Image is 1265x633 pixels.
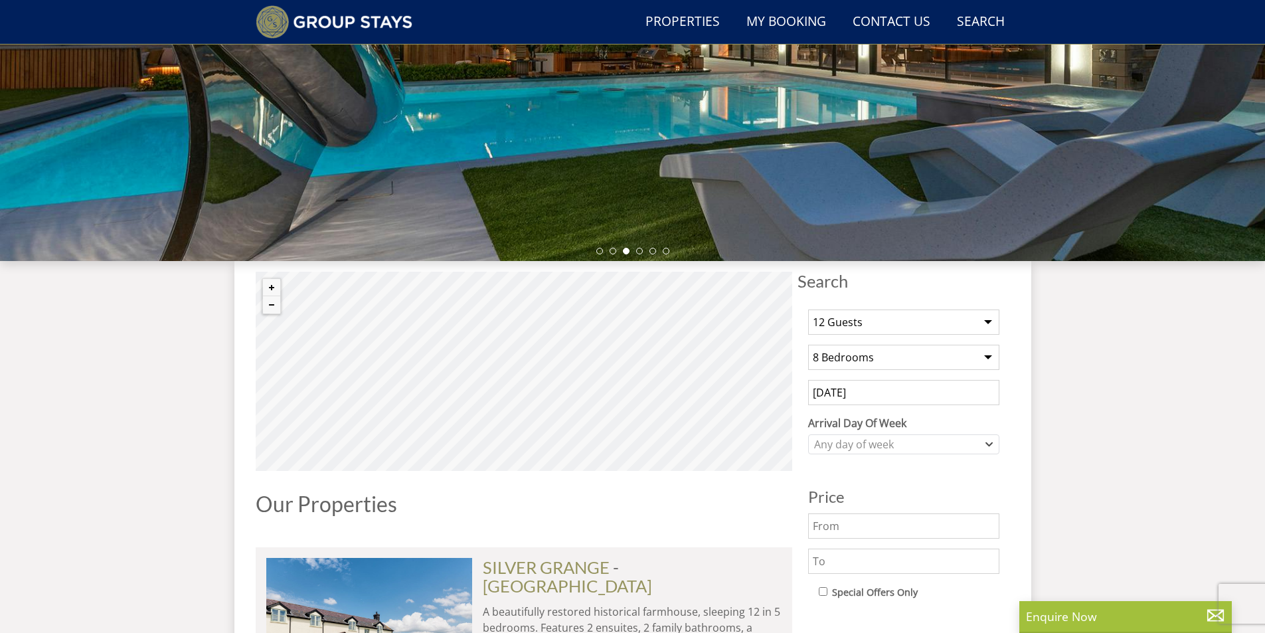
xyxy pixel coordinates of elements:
h3: Price [808,488,999,505]
img: Group Stays [256,5,413,39]
span: Search [798,272,1010,290]
a: My Booking [741,7,831,37]
a: [GEOGRAPHIC_DATA] [483,576,652,596]
a: Search [952,7,1010,37]
div: Combobox [808,434,999,454]
label: Arrival Day Of Week [808,415,999,431]
span: - [483,557,652,596]
button: Zoom out [263,296,280,314]
h1: Our Properties [256,492,792,515]
a: Properties [640,7,725,37]
a: SILVER GRANGE [483,557,610,577]
input: To [808,549,999,574]
p: Enquire Now [1026,608,1225,625]
input: From [808,513,999,539]
canvas: Map [256,272,792,471]
input: Arrival Date [808,380,999,405]
div: Any day of week [811,437,983,452]
a: Contact Us [847,7,936,37]
button: Zoom in [263,279,280,296]
label: Special Offers Only [832,585,918,600]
